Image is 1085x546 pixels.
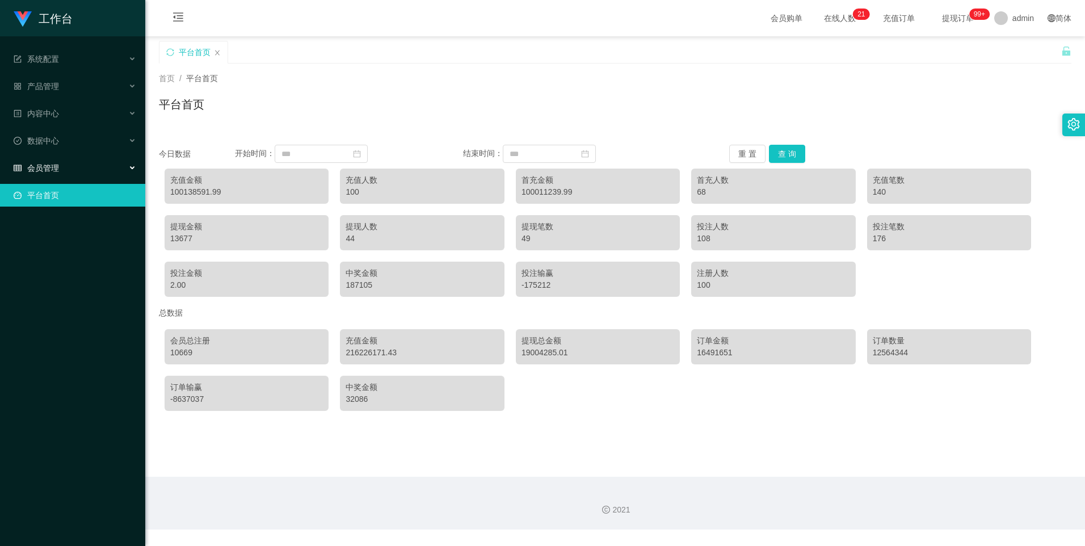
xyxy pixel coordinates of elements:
div: 2.00 [170,279,323,291]
div: 100011239.99 [522,186,674,198]
div: 13677 [170,233,323,245]
i: 图标: appstore-o [14,82,22,90]
i: 图标: menu-fold [159,1,197,37]
div: 108 [697,233,850,245]
div: 总数据 [159,303,1071,324]
div: 10669 [170,347,323,359]
span: 提现订单 [936,14,979,22]
div: 投注金额 [170,267,323,279]
i: 图标: global [1048,14,1055,22]
h1: 工作台 [39,1,73,37]
div: 投注笔数 [873,221,1025,233]
i: 图标: table [14,164,22,172]
div: 提现笔数 [522,221,674,233]
div: 中奖金额 [346,381,498,393]
div: 订单金额 [697,335,850,347]
div: 提现总金额 [522,335,674,347]
span: 产品管理 [14,82,59,91]
div: 提现金额 [170,221,323,233]
div: 中奖金额 [346,267,498,279]
i: 图标: unlock [1061,46,1071,56]
div: 今日数据 [159,148,235,160]
i: 图标: form [14,55,22,63]
span: 首页 [159,74,175,83]
i: 图标: calendar [581,150,589,158]
i: 图标: calendar [353,150,361,158]
span: 数据中心 [14,136,59,145]
div: 注册人数 [697,267,850,279]
p: 2 [857,9,861,20]
div: 充值金额 [170,174,323,186]
button: 查 询 [769,145,805,163]
a: 图标: dashboard平台首页 [14,184,136,207]
div: 充值金额 [346,335,498,347]
i: 图标: copyright [602,506,610,514]
img: logo.9652507e.png [14,11,32,27]
div: 176 [873,233,1025,245]
div: 32086 [346,393,498,405]
span: 结束时间： [463,149,503,158]
div: 订单数量 [873,335,1025,347]
div: 首充金额 [522,174,674,186]
div: 充值人数 [346,174,498,186]
div: -8637037 [170,393,323,405]
div: 首充人数 [697,174,850,186]
div: 2021 [154,504,1076,516]
span: 开始时间： [235,149,275,158]
sup: 21 [853,9,869,20]
span: 充值订单 [877,14,920,22]
div: 19004285.01 [522,347,674,359]
span: 内容中心 [14,109,59,118]
span: 系统配置 [14,54,59,64]
div: 提现人数 [346,221,498,233]
div: 68 [697,186,850,198]
sup: 1052 [969,9,990,20]
div: 平台首页 [179,41,211,63]
div: 187105 [346,279,498,291]
i: 图标: setting [1067,118,1080,131]
div: 投注输赢 [522,267,674,279]
i: 图标: close [214,49,221,56]
a: 工作台 [14,14,73,23]
span: 会员管理 [14,163,59,173]
div: 49 [522,233,674,245]
span: 平台首页 [186,74,218,83]
div: -175212 [522,279,674,291]
div: 100138591.99 [170,186,323,198]
h1: 平台首页 [159,96,204,113]
div: 140 [873,186,1025,198]
div: 100 [346,186,498,198]
div: 投注人数 [697,221,850,233]
span: / [179,74,182,83]
i: 图标: sync [166,48,174,56]
div: 216226171.43 [346,347,498,359]
p: 1 [861,9,865,20]
div: 会员总注册 [170,335,323,347]
div: 12564344 [873,347,1025,359]
div: 订单输赢 [170,381,323,393]
span: 在线人数 [818,14,861,22]
div: 44 [346,233,498,245]
button: 重 置 [729,145,766,163]
div: 16491651 [697,347,850,359]
div: 充值笔数 [873,174,1025,186]
i: 图标: profile [14,110,22,117]
i: 图标: check-circle-o [14,137,22,145]
div: 100 [697,279,850,291]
